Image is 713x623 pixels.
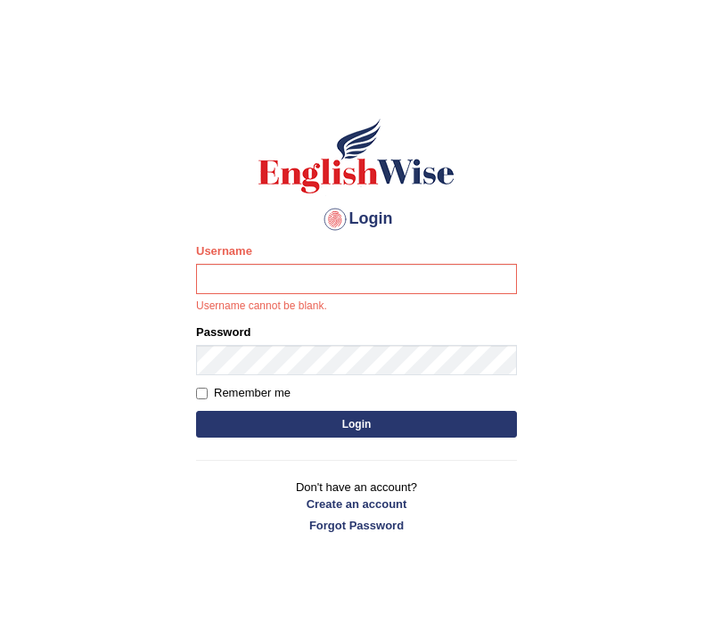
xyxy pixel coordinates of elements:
[196,324,250,340] label: Password
[196,299,517,315] p: Username cannot be blank.
[196,205,517,234] h4: Login
[196,411,517,438] button: Login
[255,116,458,196] img: Logo of English Wise sign in for intelligent practice with AI
[196,384,291,402] label: Remember me
[196,517,517,534] a: Forgot Password
[196,496,517,512] a: Create an account
[196,388,208,399] input: Remember me
[196,242,252,259] label: Username
[196,479,517,534] p: Don't have an account?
